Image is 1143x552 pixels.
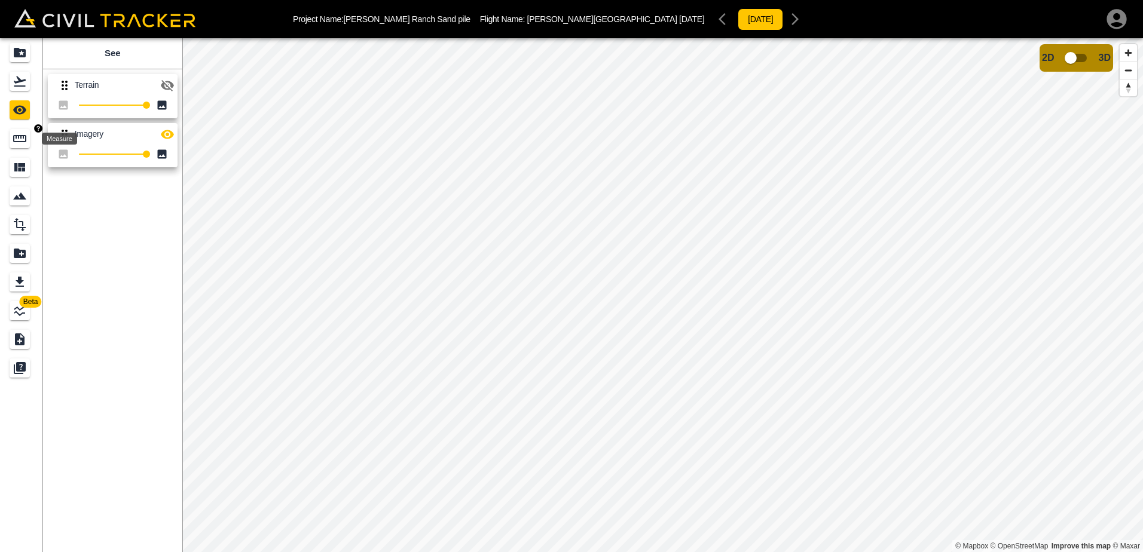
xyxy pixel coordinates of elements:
button: Reset bearing to north [1120,79,1137,96]
a: Mapbox [955,542,988,550]
span: [PERSON_NAME][GEOGRAPHIC_DATA] [DATE] [527,14,705,24]
a: Maxar [1113,542,1140,550]
button: [DATE] [738,8,783,30]
span: 2D [1042,53,1054,63]
span: 3D [1099,53,1111,63]
a: OpenStreetMap [991,542,1049,550]
div: Measure [42,133,77,145]
canvas: Map [182,38,1143,552]
button: Zoom in [1120,44,1137,62]
img: Civil Tracker [14,9,195,27]
button: Zoom out [1120,62,1137,79]
p: Flight Name: [480,14,705,24]
a: Map feedback [1052,542,1111,550]
p: Project Name: [PERSON_NAME] Ranch Sand pile [293,14,470,24]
